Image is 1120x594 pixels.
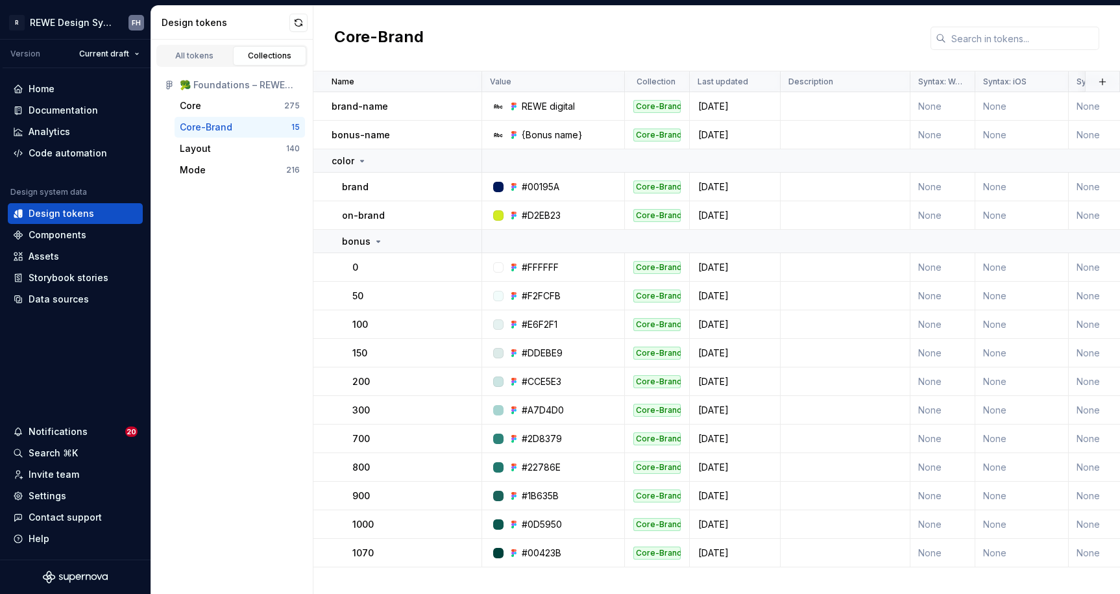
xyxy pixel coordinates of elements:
p: 200 [352,375,370,388]
div: [DATE] [690,100,779,113]
a: Documentation [8,100,143,121]
p: 1000 [352,518,374,531]
a: Storybook stories [8,267,143,288]
div: #CCE5E3 [522,375,561,388]
a: Home [8,79,143,99]
div: #00423B [522,547,561,560]
div: Settings [29,489,66,502]
td: None [910,367,975,396]
div: [DATE] [690,518,779,531]
td: None [910,339,975,367]
div: Core-Brand [633,180,681,193]
div: [DATE] [690,209,779,222]
div: Search ⌘K [29,447,78,460]
td: None [910,453,975,482]
div: 140 [286,143,300,154]
div: Code automation [29,147,107,160]
td: None [975,510,1069,539]
span: Current draft [79,49,129,59]
td: None [910,201,975,230]
button: Layout140 [175,138,305,159]
div: Notifications [29,425,88,438]
p: Syntax: iOS [983,77,1027,87]
div: #A7D4D0 [522,404,564,417]
td: None [910,510,975,539]
div: Documentation [29,104,98,117]
div: [DATE] [690,432,779,445]
div: Core-Brand [633,261,681,274]
div: [DATE] [690,180,779,193]
p: brand [342,180,369,193]
a: Assets [8,246,143,267]
div: #E6F2F1 [522,318,557,331]
div: Assets [29,250,59,263]
p: 800 [352,461,370,474]
div: Core-Brand [633,318,681,331]
div: Core-Brand [633,100,681,113]
a: Design tokens [8,203,143,224]
div: [DATE] [690,461,779,474]
td: None [910,425,975,453]
div: [DATE] [690,404,779,417]
td: None [975,539,1069,567]
td: None [975,482,1069,510]
p: Name [332,77,354,87]
div: REWE digital [522,100,575,113]
div: [DATE] [690,290,779,303]
div: #00195A [522,180,559,193]
button: Help [8,528,143,549]
div: #FFFFFF [522,261,559,274]
td: None [975,453,1069,482]
td: None [910,282,975,310]
div: All tokens [162,51,227,61]
div: R [9,15,25,31]
td: None [910,253,975,282]
div: Data sources [29,293,89,306]
td: None [910,121,975,149]
p: Value [490,77,511,87]
p: 300 [352,404,370,417]
h2: Core-Brand [334,27,424,50]
div: Storybook stories [29,271,108,284]
div: Core [180,99,201,112]
div: Components [29,229,86,241]
div: Core-Brand [633,489,681,502]
button: Current draft [73,45,145,63]
div: Collections [237,51,302,61]
p: 1070 [352,547,374,560]
a: Supernova Logo [43,571,108,584]
p: 700 [352,432,370,445]
button: Notifications20 [8,421,143,442]
td: None [910,92,975,121]
td: None [975,201,1069,230]
div: [DATE] [690,129,779,142]
a: Code automation [8,143,143,164]
div: Design system data [10,187,87,197]
div: Core-Brand [633,547,681,560]
p: bonus-name [332,129,390,142]
div: Layout [180,142,211,155]
button: Core-Brand15 [175,117,305,138]
p: 150 [352,347,367,360]
a: Invite team [8,464,143,485]
button: Search ⌘K [8,443,143,464]
button: RREWE Design SystemFH [3,8,148,36]
td: None [975,92,1069,121]
div: {Bonus name} [522,129,582,142]
div: 275 [284,101,300,111]
div: Core-Brand [633,432,681,445]
div: 15 [291,122,300,132]
div: Core-Brand [633,347,681,360]
div: #D2EB23 [522,209,561,222]
div: Contact support [29,511,102,524]
div: Design tokens [29,207,94,220]
td: None [910,310,975,339]
p: Syntax: Web [918,77,964,87]
p: Description [788,77,833,87]
div: #DDEBE9 [522,347,563,360]
div: #0D5950 [522,518,562,531]
div: [DATE] [690,261,779,274]
div: [DATE] [690,489,779,502]
p: brand-name [332,100,388,113]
